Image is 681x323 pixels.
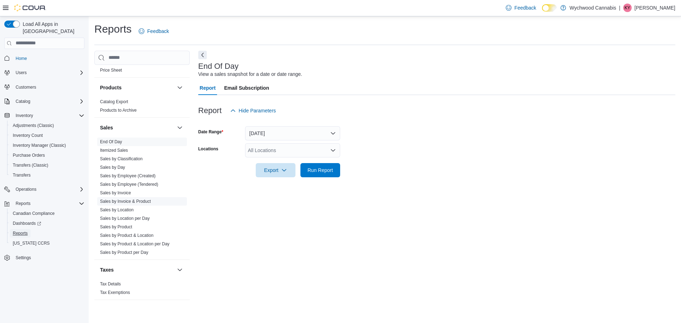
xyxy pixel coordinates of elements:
[13,199,33,208] button: Reports
[13,172,31,178] span: Transfers
[13,221,41,226] span: Dashboards
[10,141,69,150] a: Inventory Manager (Classic)
[100,282,121,286] a: Tax Details
[100,108,137,113] a: Products to Archive
[10,131,84,140] span: Inventory Count
[176,266,184,274] button: Taxes
[10,229,31,238] a: Reports
[100,250,148,255] a: Sales by Product per Day
[10,141,84,150] span: Inventory Manager (Classic)
[100,190,131,195] a: Sales by Invoice
[7,228,87,238] button: Reports
[7,238,87,248] button: [US_STATE] CCRS
[147,28,169,35] span: Feedback
[100,266,114,273] h3: Taxes
[16,56,27,61] span: Home
[7,140,87,150] button: Inventory Manager (Classic)
[100,207,134,212] a: Sales by Location
[100,241,170,246] a: Sales by Product & Location per Day
[13,97,33,106] button: Catalog
[224,81,269,95] span: Email Subscription
[198,146,218,152] label: Locations
[94,66,190,77] div: Pricing
[100,107,137,113] span: Products to Archive
[100,266,174,273] button: Taxes
[100,99,128,104] a: Catalog Export
[100,224,132,229] a: Sales by Product
[330,147,336,153] button: Open list of options
[10,209,84,218] span: Canadian Compliance
[13,152,45,158] span: Purchase Orders
[7,208,87,218] button: Canadian Compliance
[10,219,84,228] span: Dashboards
[10,209,57,218] a: Canadian Compliance
[94,138,190,260] div: Sales
[13,199,84,208] span: Reports
[100,190,131,196] span: Sales by Invoice
[10,219,44,228] a: Dashboards
[16,201,31,206] span: Reports
[1,68,87,78] button: Users
[200,81,216,95] span: Report
[13,54,84,63] span: Home
[16,84,36,90] span: Customers
[10,131,46,140] a: Inventory Count
[10,151,84,160] span: Purchase Orders
[1,184,87,194] button: Operations
[13,123,54,128] span: Adjustments (Classic)
[100,173,156,179] span: Sales by Employee (Created)
[100,233,154,238] a: Sales by Product & Location
[100,84,174,91] button: Products
[10,239,52,247] a: [US_STATE] CCRS
[623,4,632,12] div: Kristina Yin
[7,121,87,130] button: Adjustments (Classic)
[10,171,33,179] a: Transfers
[13,83,39,91] a: Customers
[13,83,84,91] span: Customers
[13,133,43,138] span: Inventory Count
[100,68,122,73] a: Price Sheet
[1,96,87,106] button: Catalog
[100,224,132,230] span: Sales by Product
[13,254,34,262] a: Settings
[10,161,51,169] a: Transfers (Classic)
[10,229,84,238] span: Reports
[13,111,84,120] span: Inventory
[100,67,122,73] span: Price Sheet
[13,111,36,120] button: Inventory
[625,4,630,12] span: KY
[514,4,536,11] span: Feedback
[176,123,184,132] button: Sales
[503,1,539,15] a: Feedback
[20,21,84,35] span: Load All Apps in [GEOGRAPHIC_DATA]
[13,253,84,262] span: Settings
[260,163,291,177] span: Export
[256,163,295,177] button: Export
[13,143,66,148] span: Inventory Manager (Classic)
[13,240,50,246] span: [US_STATE] CCRS
[7,130,87,140] button: Inventory Count
[16,99,30,104] span: Catalog
[245,126,340,140] button: [DATE]
[7,160,87,170] button: Transfers (Classic)
[94,22,132,36] h1: Reports
[100,290,130,295] a: Tax Exemptions
[198,62,239,71] h3: End Of Day
[16,70,27,76] span: Users
[176,83,184,92] button: Products
[227,104,279,118] button: Hide Parameters
[100,156,143,162] span: Sales by Classification
[13,185,39,194] button: Operations
[13,211,55,216] span: Canadian Compliance
[239,107,276,114] span: Hide Parameters
[10,151,48,160] a: Purchase Orders
[100,139,122,144] a: End Of Day
[100,207,134,213] span: Sales by Location
[100,165,125,170] a: Sales by Day
[100,182,158,187] a: Sales by Employee (Tendered)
